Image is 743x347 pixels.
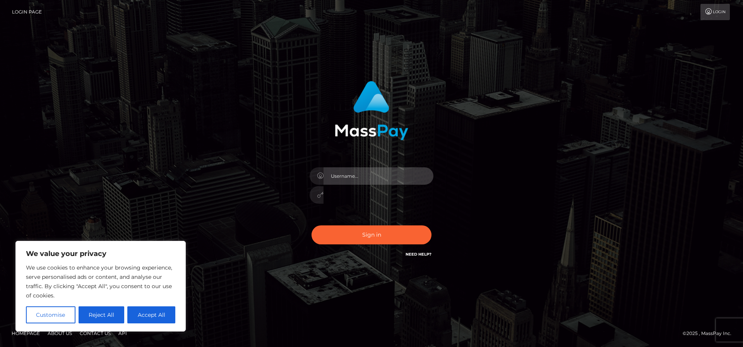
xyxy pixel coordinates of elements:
[127,306,175,323] button: Accept All
[700,4,730,20] a: Login
[26,263,175,300] p: We use cookies to enhance your browsing experience, serve personalised ads or content, and analys...
[9,327,43,339] a: Homepage
[312,225,431,244] button: Sign in
[45,327,75,339] a: About Us
[683,329,737,338] div: © 2025 , MassPay Inc.
[26,306,75,323] button: Customise
[335,81,408,140] img: MassPay Login
[77,327,114,339] a: Contact Us
[324,167,433,185] input: Username...
[26,249,175,258] p: We value your privacy
[15,241,186,332] div: We value your privacy
[12,4,42,20] a: Login Page
[406,252,431,257] a: Need Help?
[115,327,130,339] a: API
[79,306,125,323] button: Reject All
